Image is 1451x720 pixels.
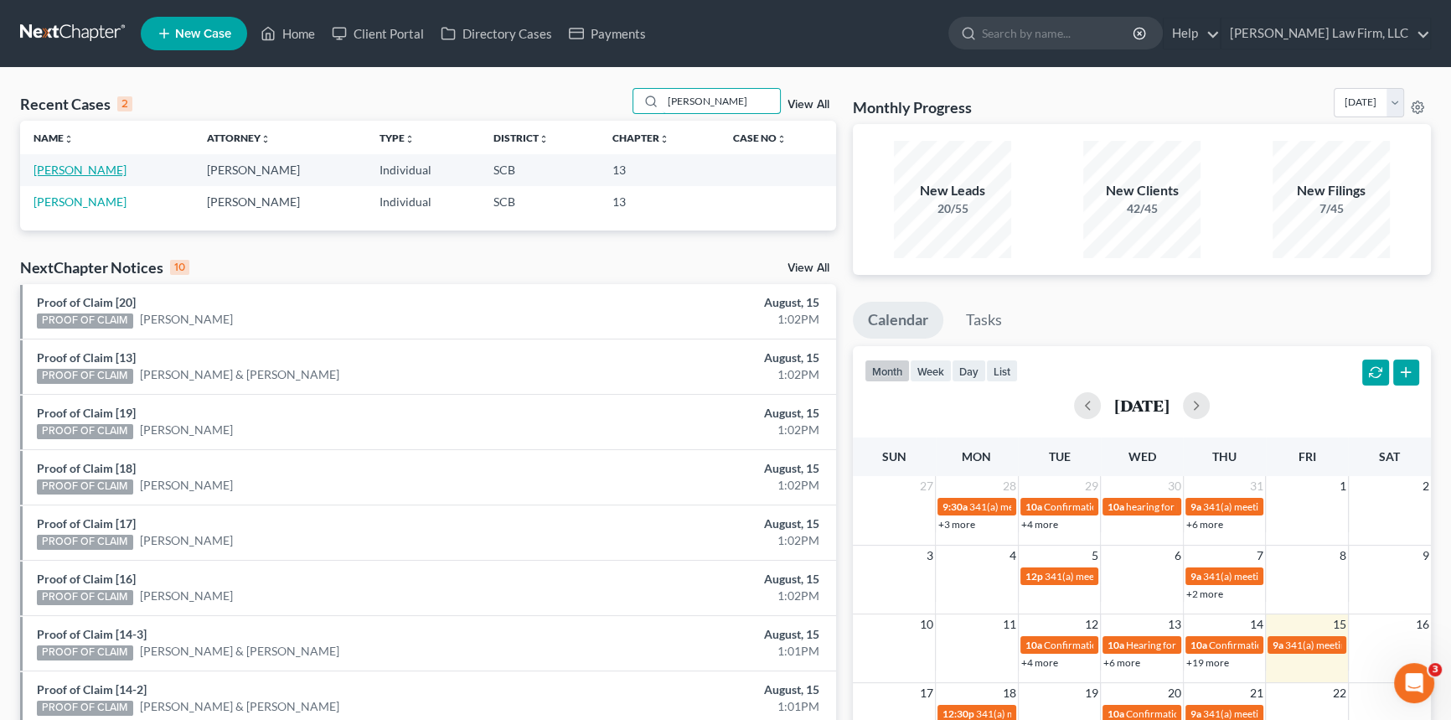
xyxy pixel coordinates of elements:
[252,18,323,49] a: Home
[986,360,1018,382] button: list
[1090,546,1100,566] span: 5
[599,154,720,185] td: 13
[405,134,415,144] i: unfold_more
[570,311,819,328] div: 1:02PM
[34,132,74,144] a: Nameunfold_more
[951,302,1017,339] a: Tasks
[37,701,133,716] div: PROOF OF CLAIM
[1190,639,1207,651] span: 10a
[20,94,132,114] div: Recent Cases
[910,360,952,382] button: week
[570,681,819,698] div: August, 15
[942,500,968,513] span: 9:30a
[37,295,136,309] a: Proof of Claim [20]
[882,449,906,464] span: Sun
[1421,546,1431,566] span: 9
[733,132,787,144] a: Case Nounfold_more
[1164,18,1220,49] a: Help
[37,682,147,697] a: Proof of Claim [14-2]
[787,99,829,111] a: View All
[1203,707,1365,720] span: 341(a) meeting for [PERSON_NAME]
[853,302,943,339] a: Calendar
[480,154,599,185] td: SCB
[37,406,136,420] a: Proof of Claim [19]
[37,479,133,495] div: PROOF OF CLAIM
[140,311,233,328] a: [PERSON_NAME]
[894,181,1011,200] div: New Leads
[140,366,339,383] a: [PERSON_NAME] & [PERSON_NAME]
[140,643,339,660] a: [PERSON_NAME] & [PERSON_NAME]
[918,683,935,703] span: 17
[37,350,136,365] a: Proof of Claim [13]
[1025,639,1042,651] span: 10a
[1394,663,1434,703] iframe: Intercom live chat
[261,134,271,144] i: unfold_more
[1248,476,1265,496] span: 31
[1025,570,1043,583] span: 12p
[1083,683,1100,703] span: 19
[539,134,549,144] i: unfold_more
[366,186,480,217] td: Individual
[1331,614,1348,635] span: 15
[570,626,819,643] div: August, 15
[1414,614,1431,635] span: 16
[37,461,136,475] a: Proof of Claim [18]
[1083,614,1100,635] span: 12
[480,186,599,217] td: SCB
[612,132,669,144] a: Chapterunfold_more
[37,572,136,586] a: Proof of Claim [16]
[1203,500,1284,513] span: 341(a) meeting for
[37,645,133,660] div: PROOF OF CLAIM
[64,134,74,144] i: unfold_more
[1248,614,1265,635] span: 14
[1190,570,1201,583] span: 9a
[1166,614,1183,635] span: 13
[117,96,132,111] div: 2
[659,134,669,144] i: unfold_more
[1021,518,1058,531] a: +4 more
[1221,18,1430,49] a: [PERSON_NAME] Law Firm, LLC
[1103,656,1140,669] a: +6 more
[925,546,935,566] span: 3
[777,134,787,144] i: unfold_more
[663,89,780,113] input: Search by name...
[1128,449,1155,464] span: Wed
[1338,476,1348,496] span: 1
[570,532,819,549] div: 1:02PM
[1186,588,1223,600] a: +2 more
[1285,639,1447,651] span: 341(a) meeting for [PERSON_NAME]
[1126,500,1255,513] span: hearing for [PERSON_NAME]
[170,260,189,275] div: 10
[1428,663,1442,676] span: 3
[853,97,972,117] h3: Monthly Progress
[865,360,910,382] button: month
[1083,200,1201,217] div: 42/45
[366,154,480,185] td: Individual
[560,18,654,49] a: Payments
[1001,476,1018,496] span: 28
[140,477,233,494] a: [PERSON_NAME]
[34,194,127,209] a: [PERSON_NAME]
[1255,546,1265,566] span: 7
[140,698,339,715] a: [PERSON_NAME] & [PERSON_NAME]
[1114,396,1170,414] h2: [DATE]
[918,476,935,496] span: 27
[1248,683,1265,703] span: 21
[140,422,233,438] a: [PERSON_NAME]
[1108,500,1124,513] span: 10a
[570,294,819,311] div: August, 15
[1331,683,1348,703] span: 22
[976,707,1138,720] span: 341(a) meeting for [PERSON_NAME]
[37,424,133,439] div: PROOF OF CLAIM
[1025,500,1042,513] span: 10a
[1338,546,1348,566] span: 8
[140,588,233,604] a: [PERSON_NAME]
[1021,656,1058,669] a: +4 more
[1008,546,1018,566] span: 4
[1044,500,1236,513] span: Confirmation Hearing for [PERSON_NAME]
[323,18,432,49] a: Client Portal
[1273,200,1390,217] div: 7/45
[1166,683,1183,703] span: 20
[194,154,367,185] td: [PERSON_NAME]
[1173,546,1183,566] span: 6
